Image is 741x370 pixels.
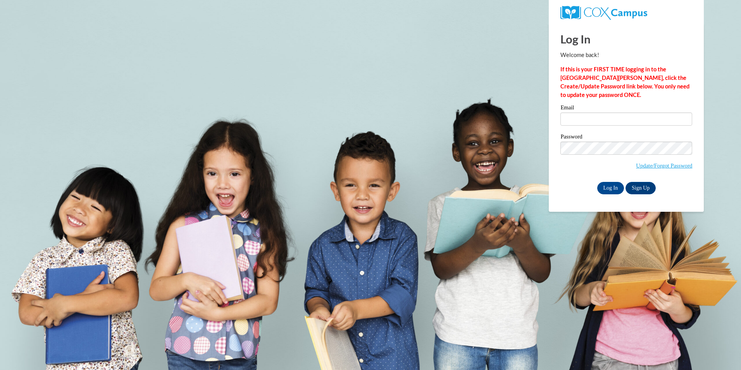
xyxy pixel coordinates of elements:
input: Log In [597,182,624,194]
h1: Log In [560,31,692,47]
p: Welcome back! [560,51,692,59]
label: Email [560,105,692,112]
a: Update/Forgot Password [636,163,692,169]
img: COX Campus [560,6,647,20]
a: Sign Up [626,182,656,194]
a: COX Campus [560,9,647,16]
strong: If this is your FIRST TIME logging in to the [GEOGRAPHIC_DATA][PERSON_NAME], click the Create/Upd... [560,66,689,98]
label: Password [560,134,692,142]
